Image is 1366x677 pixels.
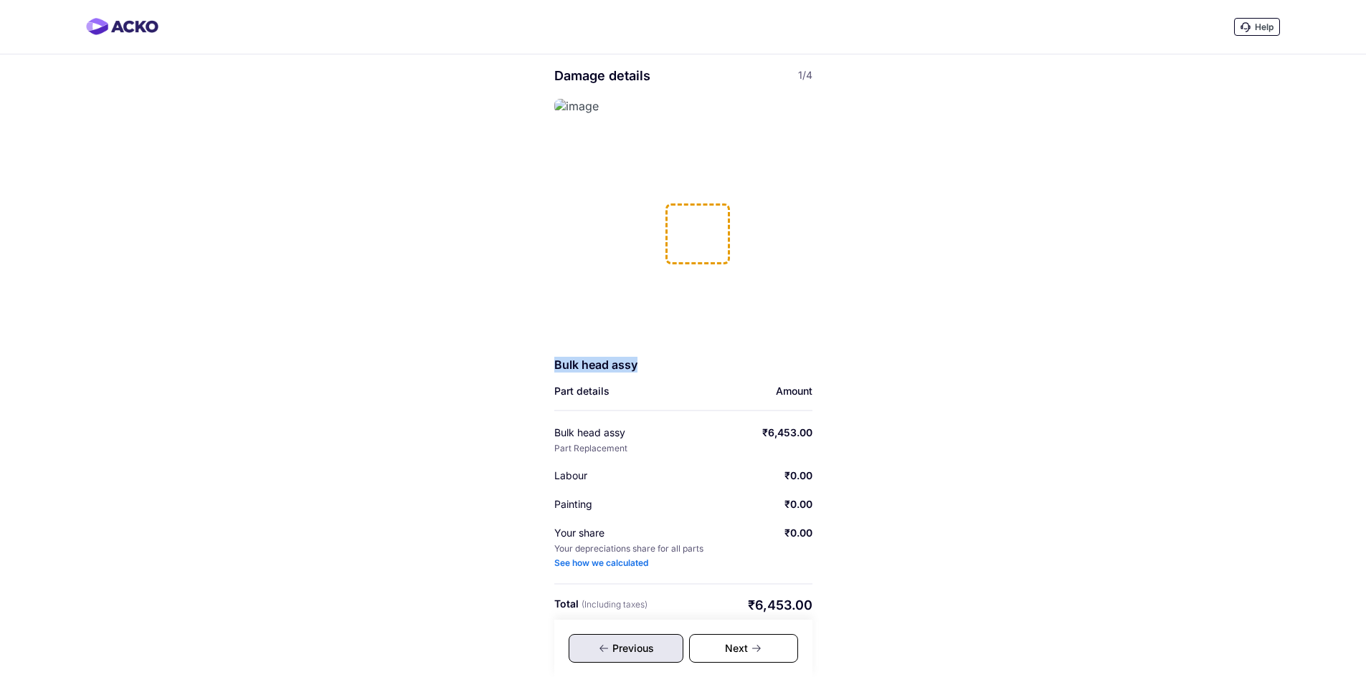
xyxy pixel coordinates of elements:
[776,384,812,398] div: Amount
[554,543,703,554] div: Your depreciations share for all parts
[784,497,812,512] div: ₹0.00
[554,67,812,85] div: Damage details
[569,634,683,663] div: Previous
[554,469,686,483] div: Labour
[554,497,686,512] div: Painting
[554,99,599,113] img: image
[554,557,648,569] div: See how we calculated
[86,18,158,35] img: horizontal-gradient.png
[554,526,686,540] div: Your share
[784,526,812,540] div: ₹0.00
[554,597,648,614] div: Total
[554,443,627,454] div: Part Replacement
[554,426,686,440] div: Bulk head assy
[784,469,812,483] div: ₹0.00
[762,426,812,440] div: ₹6,453.00
[689,634,798,663] div: Next
[748,597,812,614] div: ₹6,453.00
[1255,21,1273,32] span: Help
[554,384,610,398] div: Part details
[798,67,812,83] span: 1/4
[554,357,726,373] div: Bulk head assy
[582,599,648,610] span: (Including taxes)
